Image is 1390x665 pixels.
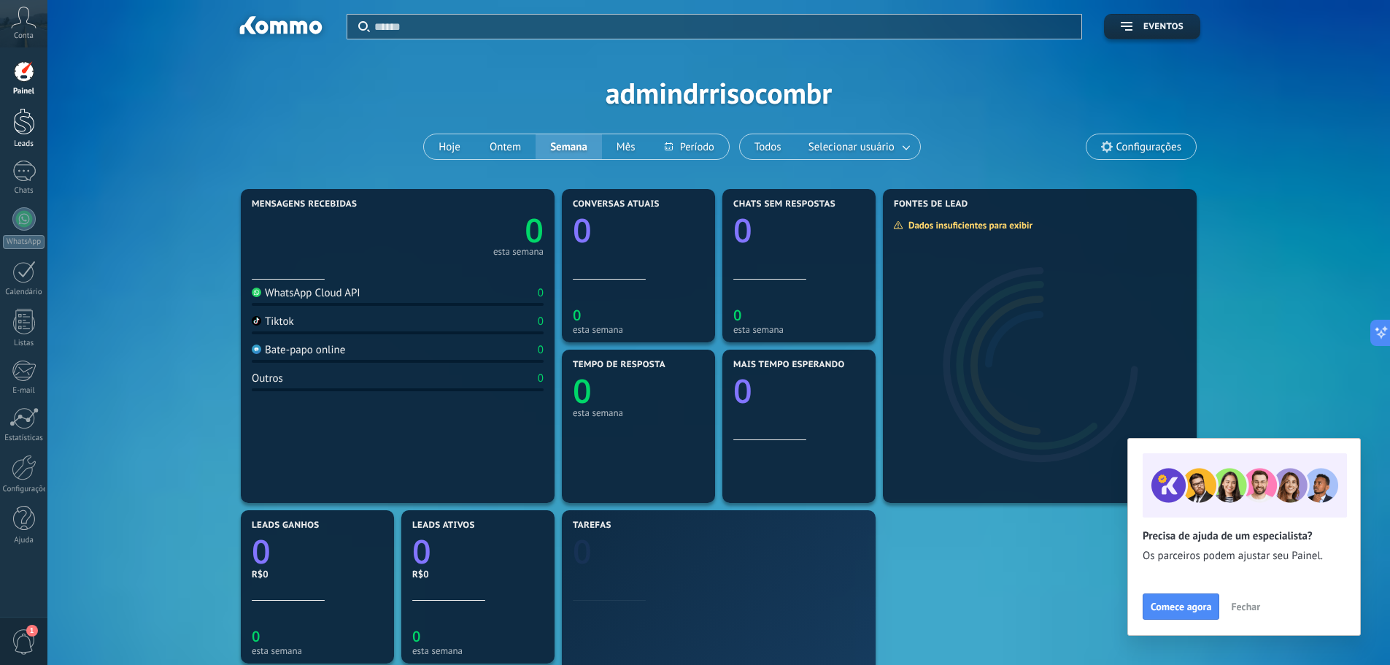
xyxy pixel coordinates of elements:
[893,219,1043,231] div: Dados insuficientes para exibir
[573,305,581,325] text: 0
[252,315,294,328] div: Tiktok
[538,343,544,357] div: 0
[733,199,835,210] span: Chats sem respostas
[740,134,796,159] button: Todos
[3,186,45,196] div: Chats
[14,31,34,41] span: Conta
[424,134,475,159] button: Hoje
[475,134,536,159] button: Ontem
[493,248,544,255] div: esta semana
[602,134,650,159] button: Mês
[573,324,704,335] div: esta semana
[26,625,38,637] span: 1
[412,520,475,531] span: Leads ativos
[573,520,611,531] span: Tarefas
[538,315,544,328] div: 0
[573,199,660,210] span: Conversas atuais
[536,134,602,159] button: Semana
[252,345,261,354] img: Bate-papo online
[412,529,431,574] text: 0
[1104,14,1200,39] button: Eventos
[412,529,544,574] a: 0
[252,316,261,326] img: Tiktok
[252,645,383,656] div: esta semana
[252,199,357,210] span: Mensagens recebidas
[573,407,704,418] div: esta semana
[412,568,544,580] div: R$0
[733,324,865,335] div: esta semana
[733,208,752,253] text: 0
[3,536,45,545] div: Ajuda
[525,208,544,253] text: 0
[796,134,920,159] button: Selecionar usuário
[1224,596,1267,618] button: Fechar
[3,339,45,348] div: Listas
[733,369,752,413] text: 0
[252,529,383,574] a: 0
[1116,141,1181,153] span: Configurações
[733,360,845,370] span: Mais tempo esperando
[3,434,45,443] div: Estatísticas
[252,343,345,357] div: Bate-papo online
[252,288,261,297] img: WhatsApp Cloud API
[252,520,320,531] span: Leads ganhos
[650,134,729,159] button: Período
[252,529,271,574] text: 0
[252,372,283,385] div: Outros
[252,626,260,646] text: 0
[3,485,45,494] div: Configurações
[1143,593,1219,620] button: Comece agora
[1143,549,1345,564] span: Os parceiros podem ajustar seu Painel.
[1151,601,1211,612] span: Comece agora
[806,137,897,157] span: Selecionar usuário
[538,286,544,300] div: 0
[252,286,360,300] div: WhatsApp Cloud API
[573,529,865,574] a: 0
[252,568,383,580] div: R$0
[412,645,544,656] div: esta semana
[1231,601,1260,612] span: Fechar
[538,372,544,385] div: 0
[573,369,592,413] text: 0
[3,386,45,396] div: E-mail
[3,87,45,96] div: Painel
[412,626,420,646] text: 0
[3,288,45,297] div: Calendário
[733,305,741,325] text: 0
[573,208,592,253] text: 0
[894,199,968,210] span: Fontes de lead
[3,139,45,149] div: Leads
[398,208,544,253] a: 0
[1143,529,1345,543] h2: Precisa de ajuda de um especialista?
[3,235,45,249] div: WhatsApp
[573,529,592,574] text: 0
[1143,22,1184,32] span: Eventos
[573,360,665,370] span: Tempo de resposta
